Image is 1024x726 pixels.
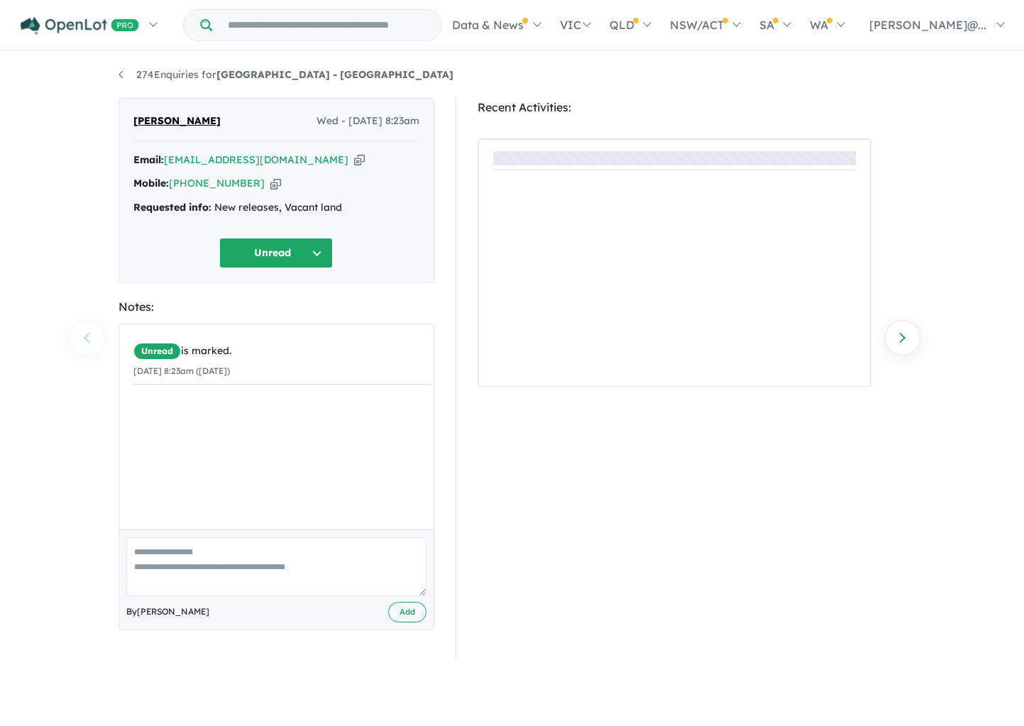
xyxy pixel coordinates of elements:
a: 274Enquiries for[GEOGRAPHIC_DATA] - [GEOGRAPHIC_DATA] [119,68,453,81]
strong: Mobile: [133,177,169,189]
button: Unread [219,238,333,268]
strong: [GEOGRAPHIC_DATA] - [GEOGRAPHIC_DATA] [216,68,453,81]
div: New releases, Vacant land [133,199,419,216]
div: Recent Activities: [478,98,871,117]
span: [PERSON_NAME] [133,113,221,130]
strong: Email: [133,153,164,166]
button: Copy [354,153,365,167]
input: Try estate name, suburb, builder or developer [215,10,439,40]
div: is marked. [133,343,430,360]
span: By [PERSON_NAME] [126,605,209,619]
img: Openlot PRO Logo White [21,17,139,35]
span: Unread [133,343,181,360]
strong: Requested info: [133,201,211,214]
span: Wed - [DATE] 8:23am [316,113,419,130]
small: [DATE] 8:23am ([DATE]) [133,365,230,376]
span: [PERSON_NAME]@... [869,18,986,32]
a: [PHONE_NUMBER] [169,177,265,189]
nav: breadcrumb [119,67,906,84]
a: [EMAIL_ADDRESS][DOMAIN_NAME] [164,153,348,166]
button: Copy [270,176,281,191]
div: Notes: [119,297,434,317]
button: Add [388,602,426,622]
